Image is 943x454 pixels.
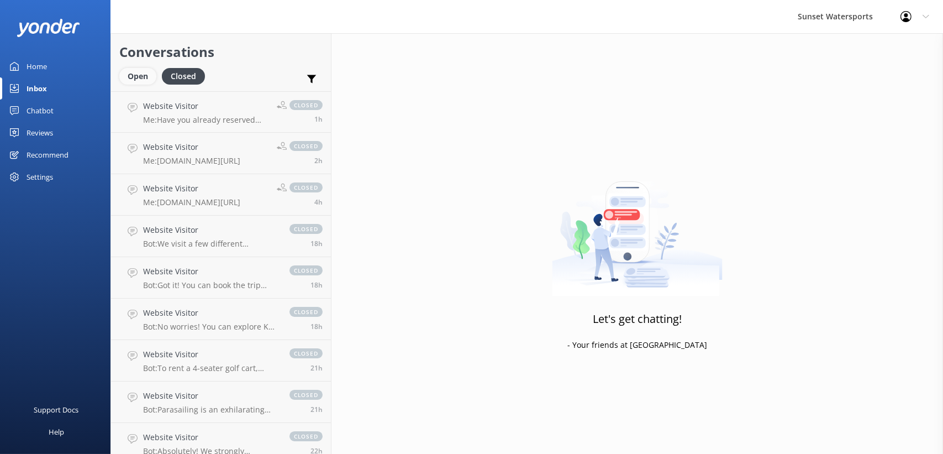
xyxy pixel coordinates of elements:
[143,197,240,207] p: Me: [DOMAIN_NAME][URL]
[314,197,323,207] span: Sep 16 2025 08:09am (UTC -05:00) America/Cancun
[567,339,707,351] p: - Your friends at [GEOGRAPHIC_DATA]
[143,182,240,195] h4: Website Visitor
[289,431,323,441] span: closed
[593,310,682,328] h3: Let's get chatting!
[143,239,278,249] p: Bot: We visit a few different sandbars, including the one with the swing! Our sandbar charters la...
[162,68,205,85] div: Closed
[34,399,79,421] div: Support Docs
[289,307,323,317] span: closed
[27,55,47,77] div: Home
[143,156,240,166] p: Me: [DOMAIN_NAME][URL]
[119,70,162,82] a: Open
[143,224,278,236] h4: Website Visitor
[310,280,323,290] span: Sep 15 2025 06:21pm (UTC -05:00) America/Cancun
[143,322,278,332] p: Bot: No worries! You can explore Key West in style with our 6-passenger EZ-Go golf carts. To lear...
[310,322,323,331] span: Sep 15 2025 06:01pm (UTC -05:00) America/Cancun
[310,405,323,414] span: Sep 15 2025 03:24pm (UTC -05:00) America/Cancun
[17,19,80,37] img: yonder-white-logo.png
[111,257,331,299] a: Website VisitorBot:Got it! You can book the trip directly for them using our online booking syste...
[119,68,156,85] div: Open
[289,141,323,151] span: closed
[143,363,278,373] p: Bot: To rent a 4-seater golf cart, please call our office at [PHONE_NUMBER]. They'll help you wit...
[27,166,53,188] div: Settings
[289,224,323,234] span: closed
[143,348,278,361] h4: Website Visitor
[111,340,331,382] a: Website VisitorBot:To rent a 4-seater golf cart, please call our office at [PHONE_NUMBER]. They'l...
[143,307,278,319] h4: Website Visitor
[143,405,278,415] p: Bot: Parasailing is an exhilarating experience where you'll soar up to 300 feet in the air, enjoy...
[111,299,331,340] a: Website VisitorBot:No worries! You can explore Key West in style with our 6-passenger EZ-Go golf ...
[310,363,323,373] span: Sep 15 2025 03:32pm (UTC -05:00) America/Cancun
[143,390,278,402] h4: Website Visitor
[289,265,323,275] span: closed
[49,421,64,443] div: Help
[111,174,331,216] a: Website VisitorMe:[DOMAIN_NAME][URL]closed4h
[314,156,323,165] span: Sep 16 2025 10:08am (UTC -05:00) America/Cancun
[111,216,331,257] a: Website VisitorBot:We visit a few different sandbars, including the one with the swing! Our sandb...
[143,141,240,153] h4: Website Visitor
[289,182,323,192] span: closed
[289,100,323,110] span: closed
[143,280,278,290] p: Bot: Got it! You can book the trip directly for them using our online booking system here: [URL][...
[552,158,723,296] img: artwork of a man stealing a conversation from at giant smartphone
[27,122,53,144] div: Reviews
[289,390,323,400] span: closed
[310,239,323,248] span: Sep 15 2025 06:32pm (UTC -05:00) America/Cancun
[111,382,331,423] a: Website VisitorBot:Parasailing is an exhilarating experience where you'll soar up to 300 feet in ...
[143,431,278,443] h4: Website Visitor
[119,41,323,62] h2: Conversations
[111,133,331,174] a: Website VisitorMe:[DOMAIN_NAME][URL]closed2h
[143,265,278,278] h4: Website Visitor
[143,115,268,125] p: Me: Have you already reserved your trip?
[162,70,210,82] a: Closed
[27,100,54,122] div: Chatbot
[27,77,47,100] div: Inbox
[143,100,268,112] h4: Website Visitor
[314,114,323,124] span: Sep 16 2025 11:14am (UTC -05:00) America/Cancun
[111,91,331,133] a: Website VisitorMe:Have you already reserved your trip?closed1h
[27,144,69,166] div: Recommend
[289,348,323,358] span: closed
